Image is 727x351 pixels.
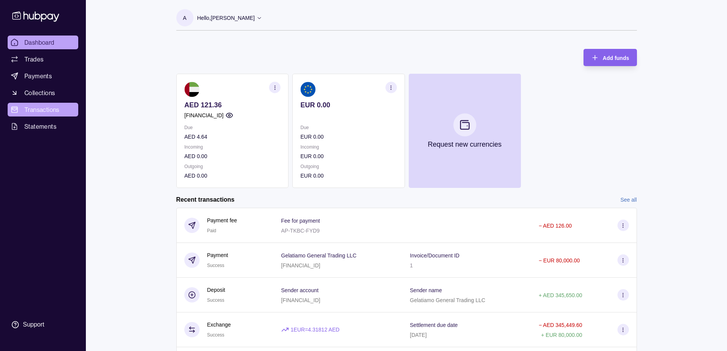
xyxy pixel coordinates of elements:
[24,105,60,114] span: Transactions
[207,216,237,225] p: Payment fee
[184,133,280,141] p: AED 4.64
[8,120,78,133] a: Statements
[410,332,427,338] p: [DATE]
[281,287,319,293] p: Sender account
[184,82,200,97] img: ae
[410,287,442,293] p: Sender name
[184,171,280,180] p: AED 0.00
[8,103,78,116] a: Transactions
[300,162,397,171] p: Outgoing
[184,162,280,171] p: Outgoing
[281,262,321,269] p: [FINANCIAL_ID]
[207,286,225,294] p: Deposit
[207,251,228,259] p: Payment
[408,74,521,188] button: Request new currencies
[300,123,397,132] p: Due
[24,55,44,64] span: Trades
[539,257,580,264] p: − EUR 80,000.00
[184,101,280,109] p: AED 121.36
[410,252,459,259] p: Invoice/Document ID
[300,171,397,180] p: EUR 0.00
[8,69,78,83] a: Payments
[539,322,582,328] p: − AED 345,449.60
[621,196,637,204] a: See all
[8,36,78,49] a: Dashboard
[207,263,224,268] span: Success
[207,332,224,338] span: Success
[24,122,56,131] span: Statements
[281,218,320,224] p: Fee for payment
[541,332,582,338] p: + EUR 80,000.00
[300,143,397,151] p: Incoming
[291,325,340,334] p: 1 EUR = 4.31812 AED
[300,152,397,160] p: EUR 0.00
[8,86,78,100] a: Collections
[207,228,216,233] span: Paid
[539,223,572,229] p: − AED 126.00
[184,111,224,120] p: [FINANCIAL_ID]
[584,49,637,66] button: Add funds
[184,152,280,160] p: AED 0.00
[8,317,78,333] a: Support
[281,252,357,259] p: Gelatiamo General Trading LLC
[24,38,55,47] span: Dashboard
[197,14,255,22] p: Hello, [PERSON_NAME]
[23,320,44,329] div: Support
[300,82,316,97] img: eu
[428,140,501,149] p: Request new currencies
[207,298,224,303] span: Success
[184,143,280,151] p: Incoming
[183,14,186,22] p: A
[410,297,485,303] p: Gelatiamo General Trading LLC
[207,320,231,329] p: Exchange
[410,322,458,328] p: Settlement due date
[410,262,413,269] p: 1
[8,52,78,66] a: Trades
[300,101,397,109] p: EUR 0.00
[176,196,235,204] h2: Recent transactions
[24,88,55,97] span: Collections
[24,71,52,81] span: Payments
[539,292,582,298] p: + AED 345,650.00
[300,133,397,141] p: EUR 0.00
[603,55,629,61] span: Add funds
[281,297,321,303] p: [FINANCIAL_ID]
[184,123,280,132] p: Due
[281,228,320,234] p: AP-TKBC-FYD9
